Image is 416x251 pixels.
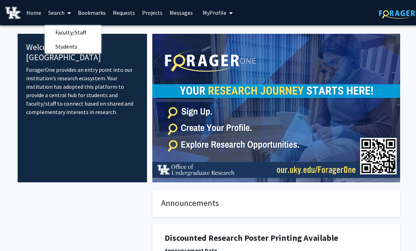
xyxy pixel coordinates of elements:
span: Students [45,39,88,54]
span: Faculty/Staff [45,25,97,39]
a: Students [45,41,101,52]
span: My Profile [203,9,226,16]
h1: Discounted Research Poster Printing Available [165,233,388,243]
a: Search [45,0,74,25]
a: Bookmarks [74,0,109,25]
img: University of Kentucky Logo [5,7,20,19]
iframe: Chat [5,219,30,246]
img: Cover Image [152,34,400,182]
h4: Announcements [161,198,391,208]
a: Messages [166,0,196,25]
h4: Welcome to [GEOGRAPHIC_DATA] [26,42,139,63]
a: Home [23,0,45,25]
a: Faculty/Staff [45,27,101,38]
p: ForagerOne provides an entry point into our institution’s research ecosystem. Your institution ha... [26,65,139,116]
a: Projects [139,0,166,25]
a: Requests [109,0,139,25]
